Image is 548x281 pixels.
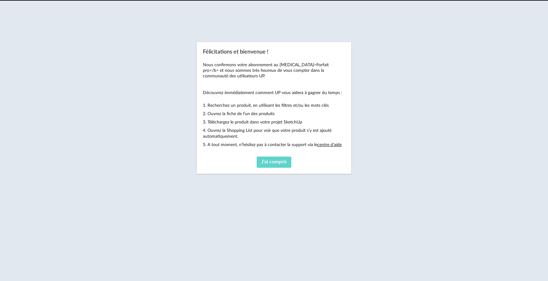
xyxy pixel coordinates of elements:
[261,159,287,164] span: J'ai compris
[203,128,345,139] p: 4. Ouvrez la Shopping List pour voir que votre produit s’y est ajouté automatiquement.
[203,111,345,117] p: 2. Ouvrez la fiche de l’un des produits
[317,143,342,147] a: centre d’aide
[203,142,345,148] p: 5. A tout moment, n’hésitez pas à contacter la support via le
[203,49,268,55] span: Félicitations et bienvenue !
[257,157,291,168] button: J'ai compris
[203,103,345,108] p: 1. Recherchez un produit, en utilisant les filtres et/ou les mots clés
[203,90,345,96] p: Découvrez immédiatement comment UP vous aidera à gagner du temps :
[197,42,351,174] div: Félicitations et bienvenue !
[203,62,345,79] p: Nous confirmons votre abonnement au [MEDICAL_DATA]>Forfait pro</b> et nous sommes très heureux de...
[203,119,345,125] p: 3. Téléchargez le produit dans votre projet SketchUp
